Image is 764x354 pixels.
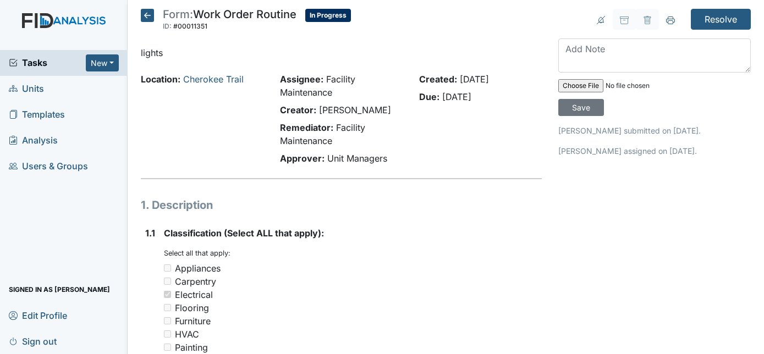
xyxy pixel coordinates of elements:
[442,91,471,102] span: [DATE]
[163,8,193,21] span: Form:
[163,22,172,30] span: ID:
[141,74,180,85] strong: Location:
[86,54,119,71] button: New
[280,153,325,164] strong: Approver:
[175,275,216,288] div: Carpentry
[164,304,171,311] input: Flooring
[280,74,323,85] strong: Assignee:
[691,9,751,30] input: Resolve
[164,317,171,324] input: Furniture
[419,91,439,102] strong: Due:
[419,74,457,85] strong: Created:
[558,99,604,116] input: Save
[164,228,324,239] span: Classification (Select ALL that apply):
[173,22,207,30] span: #00011351
[319,104,391,115] span: [PERSON_NAME]
[175,341,208,354] div: Painting
[9,132,58,149] span: Analysis
[141,46,542,59] p: lights
[9,80,44,97] span: Units
[460,74,489,85] span: [DATE]
[280,122,333,133] strong: Remediator:
[164,264,171,272] input: Appliances
[280,104,316,115] strong: Creator:
[164,344,171,351] input: Painting
[175,314,211,328] div: Furniture
[9,307,67,324] span: Edit Profile
[9,333,57,350] span: Sign out
[175,262,221,275] div: Appliances
[305,9,351,22] span: In Progress
[558,125,751,136] p: [PERSON_NAME] submitted on [DATE].
[558,145,751,157] p: [PERSON_NAME] assigned on [DATE].
[9,56,86,69] a: Tasks
[183,74,244,85] a: Cherokee Trail
[175,288,213,301] div: Electrical
[175,301,209,314] div: Flooring
[164,291,171,298] input: Electrical
[141,197,542,213] h1: 1. Description
[164,249,230,257] small: Select all that apply:
[9,158,88,175] span: Users & Groups
[164,278,171,285] input: Carpentry
[9,106,65,123] span: Templates
[327,153,387,164] span: Unit Managers
[164,330,171,338] input: HVAC
[9,281,110,298] span: Signed in as [PERSON_NAME]
[163,9,296,33] div: Work Order Routine
[175,328,199,341] div: HVAC
[145,226,155,240] label: 1.1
